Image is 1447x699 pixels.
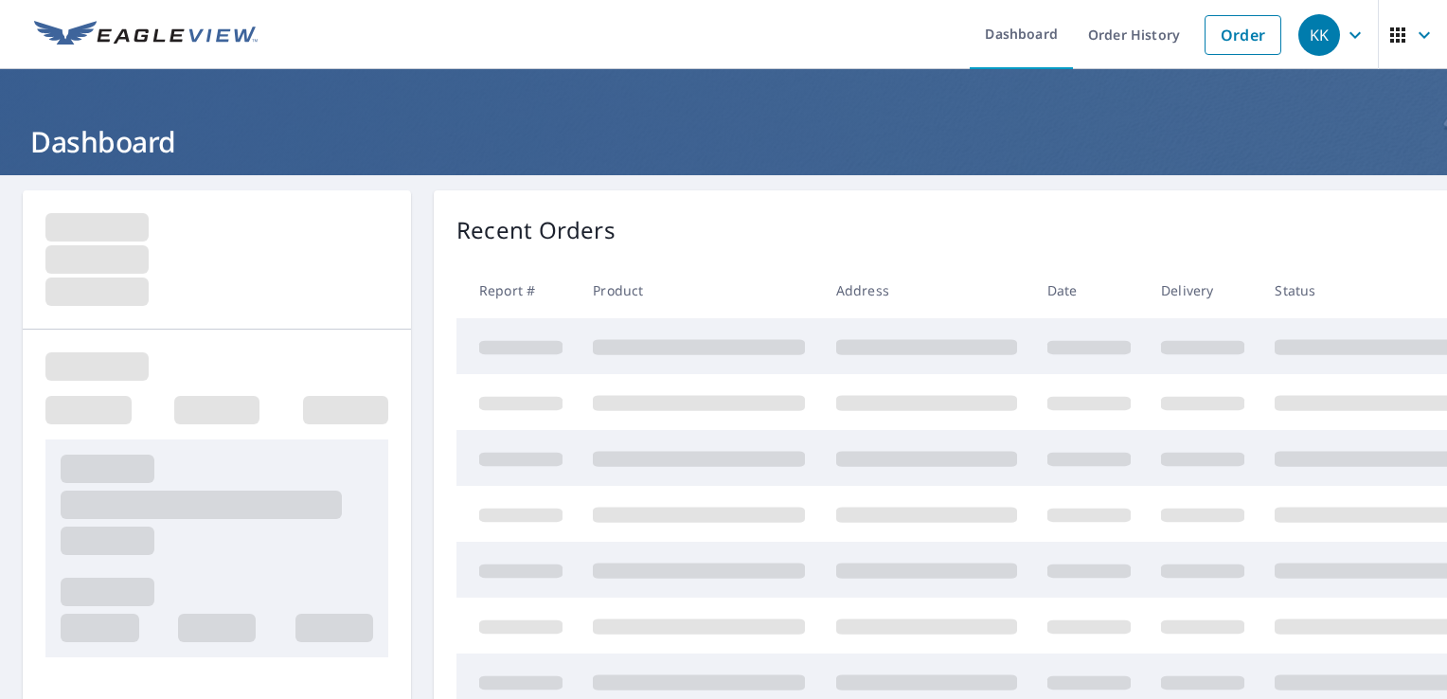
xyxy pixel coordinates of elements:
[1032,262,1146,318] th: Date
[1205,15,1281,55] a: Order
[1298,14,1340,56] div: KK
[456,262,578,318] th: Report #
[578,262,820,318] th: Product
[23,122,1424,161] h1: Dashboard
[821,262,1032,318] th: Address
[1146,262,1259,318] th: Delivery
[456,213,616,247] p: Recent Orders
[34,21,258,49] img: EV Logo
